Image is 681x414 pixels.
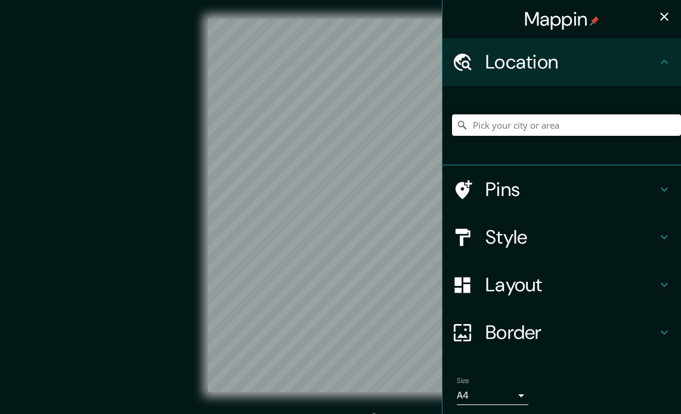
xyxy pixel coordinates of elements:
div: Style [442,213,681,261]
h4: Location [485,50,657,74]
input: Pick your city or area [452,114,681,136]
canvas: Map [208,19,472,392]
div: Border [442,309,681,356]
h4: Style [485,225,657,249]
label: Size [457,376,469,386]
div: A4 [457,386,528,405]
div: Pins [442,166,681,213]
h4: Layout [485,273,657,297]
img: pin-icon.png [590,16,599,26]
h4: Border [485,320,657,344]
h4: Mappin [524,7,600,31]
h4: Pins [485,178,657,201]
div: Location [442,38,681,86]
div: Layout [442,261,681,309]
